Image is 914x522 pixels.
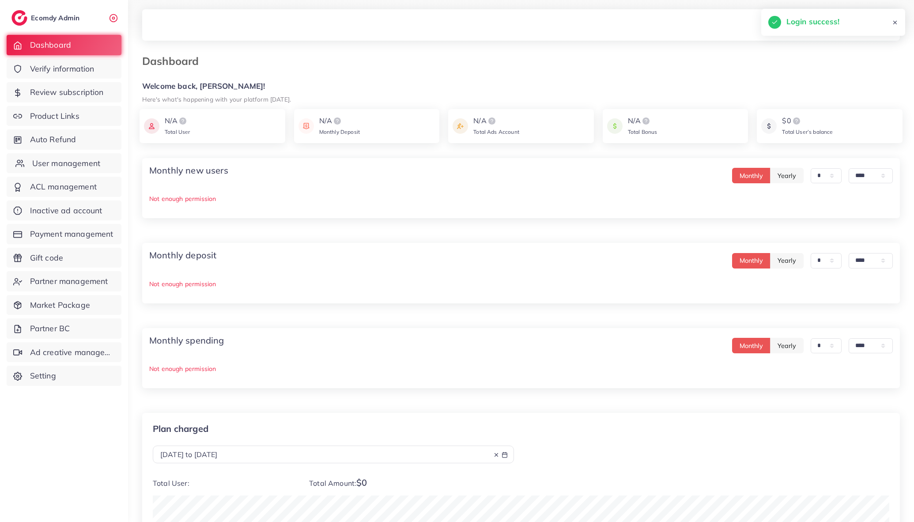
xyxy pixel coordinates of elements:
[30,110,79,122] span: Product Links
[641,116,651,126] img: logo
[149,193,893,204] p: Not enough permission
[7,177,121,197] a: ACL management
[142,95,291,103] small: Here's what's happening with your platform [DATE].
[309,477,514,488] p: Total Amount:
[7,129,121,150] a: Auto Refund
[30,252,63,264] span: Gift code
[30,370,56,382] span: Setting
[7,366,121,386] a: Setting
[7,248,121,268] a: Gift code
[30,323,70,334] span: Partner BC
[30,134,76,145] span: Auto Refund
[149,363,893,374] p: Not enough permission
[30,63,94,75] span: Verify information
[142,82,900,91] h5: Welcome back, [PERSON_NAME]!
[298,116,314,136] img: icon payment
[7,35,121,55] a: Dashboard
[786,16,839,27] h5: Login success!
[165,129,190,135] span: Total User
[31,14,82,22] h2: Ecomdy Admin
[7,59,121,79] a: Verify information
[732,338,770,353] button: Monthly
[732,168,770,183] button: Monthly
[782,116,833,126] div: $0
[332,116,343,126] img: logo
[770,253,804,269] button: Yearly
[165,116,190,126] div: N/A
[30,181,97,193] span: ACL management
[160,450,218,459] span: [DATE] to [DATE]
[149,279,893,289] p: Not enough permission
[149,165,228,176] h4: Monthly new users
[30,276,108,287] span: Partner management
[32,158,100,169] span: User management
[319,116,360,126] div: N/A
[782,129,833,135] span: Total User’s balance
[149,335,224,346] h4: Monthly spending
[30,87,104,98] span: Review subscription
[30,205,102,216] span: Inactive ad account
[153,477,295,488] p: Total User:
[770,168,804,183] button: Yearly
[30,39,71,51] span: Dashboard
[761,116,777,136] img: icon payment
[7,295,121,315] a: Market Package
[7,224,121,244] a: Payment management
[628,116,657,126] div: N/A
[732,253,770,269] button: Monthly
[30,347,115,358] span: Ad creative management
[178,116,188,126] img: logo
[473,129,519,135] span: Total Ads Account
[144,116,159,136] img: icon payment
[791,116,802,126] img: logo
[487,116,497,126] img: logo
[30,299,90,311] span: Market Package
[7,342,121,363] a: Ad creative management
[142,55,206,68] h3: Dashboard
[11,10,82,26] a: logoEcomdy Admin
[30,228,113,240] span: Payment management
[149,250,216,261] h4: Monthly deposit
[473,116,519,126] div: N/A
[319,129,360,135] span: Monthly Deposit
[153,424,514,434] p: Plan charged
[453,116,468,136] img: icon payment
[7,153,121,174] a: User management
[356,477,367,488] span: $0
[628,129,657,135] span: Total Bonus
[7,271,121,291] a: Partner management
[7,82,121,102] a: Review subscription
[7,200,121,221] a: Inactive ad account
[607,116,623,136] img: icon payment
[7,106,121,126] a: Product Links
[770,338,804,353] button: Yearly
[11,10,27,26] img: logo
[7,318,121,339] a: Partner BC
